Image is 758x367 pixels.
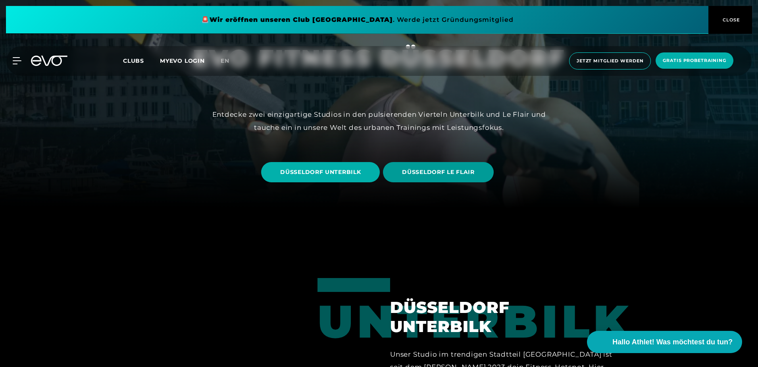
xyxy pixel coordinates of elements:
span: DÜSSELDORF UNTERBILK [280,168,361,176]
span: Clubs [123,57,144,64]
span: en [221,57,229,64]
h2: Düsseldorf Unterbilk [390,298,614,336]
a: Gratis Probetraining [653,52,736,70]
a: Jetzt Mitglied werden [567,52,653,70]
span: DÜSSELDORF LE FLAIR [402,168,474,176]
a: DÜSSELDORF LE FLAIR [383,156,496,188]
span: Hallo Athlet! Was möchtest du tun? [612,337,733,348]
span: Jetzt Mitglied werden [577,58,643,64]
a: Clubs [123,57,160,64]
span: CLOSE [721,16,740,23]
a: en [221,56,239,66]
div: Entdecke zwei einzigartige Studios in den pulsierenden Vierteln Unterbilk und Le Flair und tauche... [212,108,546,134]
button: CLOSE [708,6,752,34]
a: DÜSSELDORF UNTERBILK [261,156,383,188]
button: Hallo Athlet! Was möchtest du tun? [587,331,742,353]
a: MYEVO LOGIN [160,57,205,64]
span: Gratis Probetraining [663,57,726,64]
